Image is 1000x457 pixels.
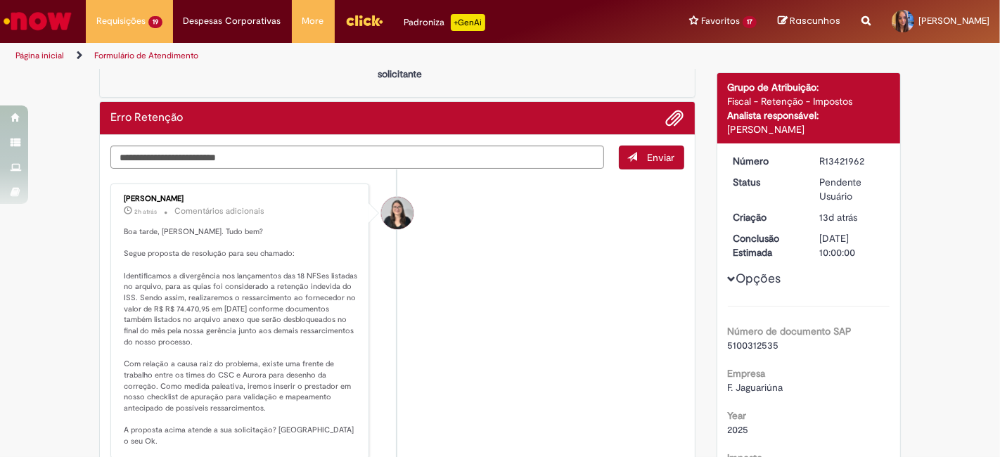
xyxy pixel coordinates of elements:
[728,381,783,394] span: F. Jaguariúna
[96,14,146,28] span: Requisições
[701,14,740,28] span: Favoritos
[723,210,809,224] dt: Criação
[819,231,885,259] div: [DATE] 10:00:00
[134,207,157,216] time: 28/08/2025 12:25:42
[404,14,485,31] div: Padroniza
[819,175,885,203] div: Pendente Usuário
[134,207,157,216] span: 2h atrás
[819,154,885,168] div: R13421962
[381,197,414,229] div: Debora Cristina Silva Dias
[666,109,684,127] button: Adicionar anexos
[619,146,684,169] button: Enviar
[184,14,281,28] span: Despesas Corporativas
[723,231,809,259] dt: Conclusão Estimada
[124,195,358,203] div: [PERSON_NAME]
[94,50,198,61] a: Formulário de Atendimento
[728,339,779,352] span: 5100312535
[728,367,766,380] b: Empresa
[148,16,162,28] span: 19
[778,15,840,28] a: Rascunhos
[723,175,809,189] dt: Status
[728,409,747,422] b: Year
[648,151,675,164] span: Enviar
[819,211,857,224] time: 15/08/2025 17:48:54
[124,226,358,447] p: Boa tarde, [PERSON_NAME]. Tudo bem? Segue proposta de resolução para seu chamado: Identificamos a...
[451,14,485,31] p: +GenAi
[819,211,857,224] span: 13d atrás
[345,10,383,31] img: click_logo_yellow_360x200.png
[174,205,264,217] small: Comentários adicionais
[728,325,852,337] b: Número de documento SAP
[728,423,749,436] span: 2025
[918,15,989,27] span: [PERSON_NAME]
[302,14,324,28] span: More
[728,80,890,94] div: Grupo de Atribuição:
[723,154,809,168] dt: Número
[110,112,183,124] h2: Erro Retenção Histórico de tíquete
[11,43,656,69] ul: Trilhas de página
[110,146,604,169] textarea: Digite sua mensagem aqui...
[1,7,74,35] img: ServiceNow
[819,210,885,224] div: 15/08/2025 17:48:54
[743,16,757,28] span: 17
[728,122,890,136] div: [PERSON_NAME]
[15,50,64,61] a: Página inicial
[790,14,840,27] span: Rascunhos
[728,94,890,108] div: Fiscal - Retenção - Impostos
[728,108,890,122] div: Analista responsável:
